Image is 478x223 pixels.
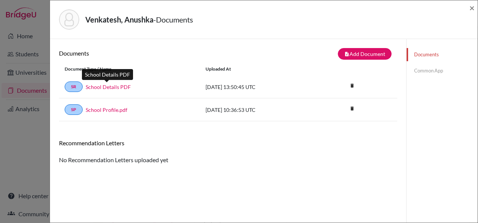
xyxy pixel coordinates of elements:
[65,81,83,92] a: SR
[346,104,358,114] a: delete
[346,103,358,114] i: delete
[407,48,478,61] a: Documents
[85,15,153,24] strong: Venkatesh, Anushka
[59,139,397,146] h6: Recommendation Letters
[200,66,313,72] div: Uploaded at
[200,83,313,91] div: [DATE] 13:50:45 UTC
[86,106,127,114] a: School Profile.pdf
[346,81,358,91] a: delete
[469,3,475,12] button: Close
[407,64,478,77] a: Common App
[86,83,131,91] a: School Details PDF
[59,139,397,164] div: No Recommendation Letters uploaded yet
[59,50,228,57] h6: Documents
[346,80,358,91] i: delete
[200,106,313,114] div: [DATE] 10:36:53 UTC
[82,69,133,80] div: School Details PDF
[59,66,200,72] div: Document Type / Name
[469,2,475,13] span: ×
[338,48,392,60] button: note_addAdd Document
[344,51,349,57] i: note_add
[65,104,83,115] a: SP
[153,15,193,24] span: - Documents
